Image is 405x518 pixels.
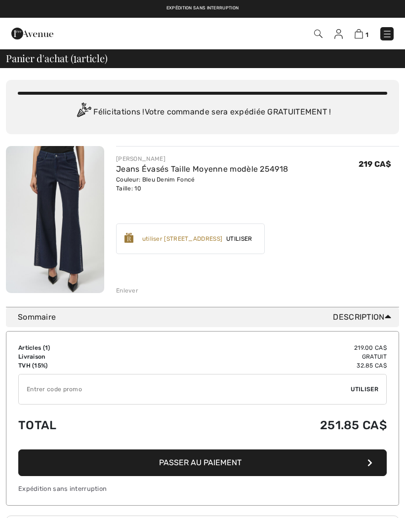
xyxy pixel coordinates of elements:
td: 32.85 CA$ [153,361,387,370]
td: Total [18,408,153,442]
a: 1ère Avenue [11,28,53,37]
span: 219 CA$ [359,159,391,169]
img: Reward-Logo.svg [124,233,133,243]
div: Expédition sans interruption [18,484,387,493]
img: Recherche [314,30,323,38]
a: Jeans Évasés Taille Moyenne modèle 254918 [116,164,288,174]
td: TVH (15%) [18,361,153,370]
img: Congratulation2.svg [74,103,93,122]
td: 219.00 CA$ [153,343,387,352]
a: 1 [355,28,368,39]
span: 1 [45,344,48,351]
div: Sommaire [18,311,395,323]
td: Articles ( ) [18,343,153,352]
button: Passer au paiement [18,449,387,476]
div: [PERSON_NAME] [116,154,288,163]
div: Couleur: Bleu Denim Foncé Taille: 10 [116,175,288,193]
div: Félicitations ! Votre commande sera expédiée GRATUITEMENT ! [18,103,387,122]
img: Jeans Évasés Taille Moyenne modèle 254918 [6,146,104,293]
span: 1 [73,51,77,64]
img: Menu [382,29,392,39]
span: Description [333,311,395,323]
img: Mes infos [334,29,343,39]
td: Gratuit [153,352,387,361]
span: Panier d'achat ( article) [6,53,108,63]
span: Passer au paiement [159,458,242,467]
div: Enlever [116,286,138,295]
img: Panier d'achat [355,29,363,38]
td: Livraison [18,352,153,361]
td: 251.85 CA$ [153,408,387,442]
input: Code promo [19,374,351,404]
span: Utiliser [351,385,378,394]
div: utiliser [STREET_ADDRESS] [142,234,223,243]
span: Utiliser [222,234,256,243]
img: 1ère Avenue [11,24,53,43]
span: 1 [365,31,368,38]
